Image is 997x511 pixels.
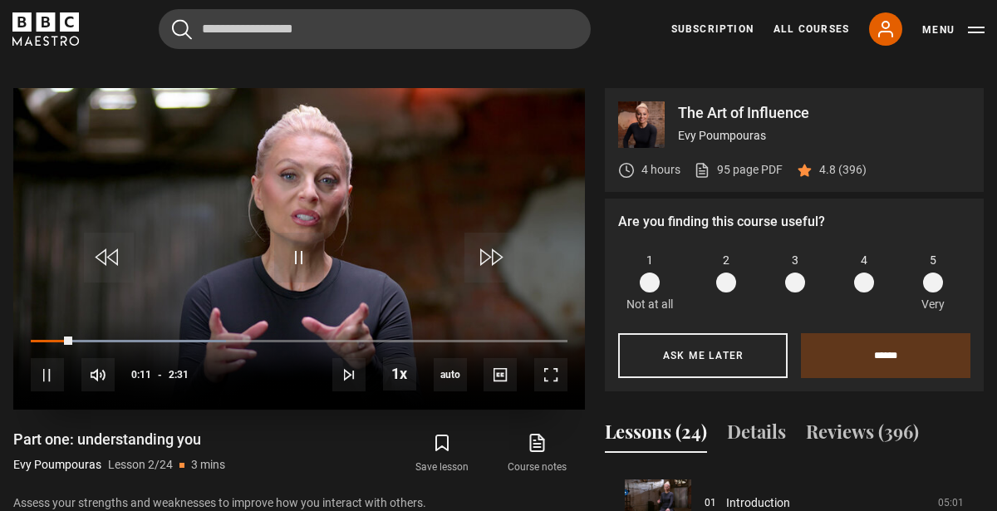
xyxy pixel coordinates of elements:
button: Pause [31,358,64,391]
p: 3 mins [191,456,225,474]
span: 5 [930,252,936,269]
span: 2:31 [169,360,189,390]
span: 4 [861,252,867,269]
svg: BBC Maestro [12,12,79,46]
a: All Courses [774,22,849,37]
p: Very [916,296,949,313]
video-js: Video Player [13,88,585,410]
button: Toggle navigation [922,22,985,38]
button: Next Lesson [332,358,366,391]
span: - [158,369,162,381]
p: Lesson 2/24 [108,456,173,474]
button: Reviews (396) [806,418,919,453]
span: 2 [723,252,729,269]
span: 1 [646,252,653,269]
p: Not at all [626,296,673,313]
p: Evy Poumpouras [13,456,101,474]
a: 95 page PDF [694,161,783,179]
button: Details [727,418,786,453]
p: 4.8 (396) [819,161,867,179]
h1: Part one: understanding you [13,430,225,450]
p: Are you finding this course useful? [618,212,970,232]
a: Course notes [490,430,585,478]
button: Captions [484,358,517,391]
button: Mute [81,358,115,391]
span: auto [434,358,467,391]
input: Search [159,9,591,49]
a: Subscription [671,22,754,37]
p: 4 hours [641,161,680,179]
div: Current quality: 720p [434,358,467,391]
button: Save lesson [395,430,489,478]
span: 3 [792,252,798,269]
button: Playback Rate [383,357,416,391]
button: Ask me later [618,333,788,378]
button: Fullscreen [534,358,567,391]
div: Progress Bar [31,340,567,343]
button: Submit the search query [172,19,192,40]
p: The Art of Influence [678,106,970,120]
button: Lessons (24) [605,418,707,453]
span: 0:11 [131,360,151,390]
p: Evy Poumpouras [678,127,970,145]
